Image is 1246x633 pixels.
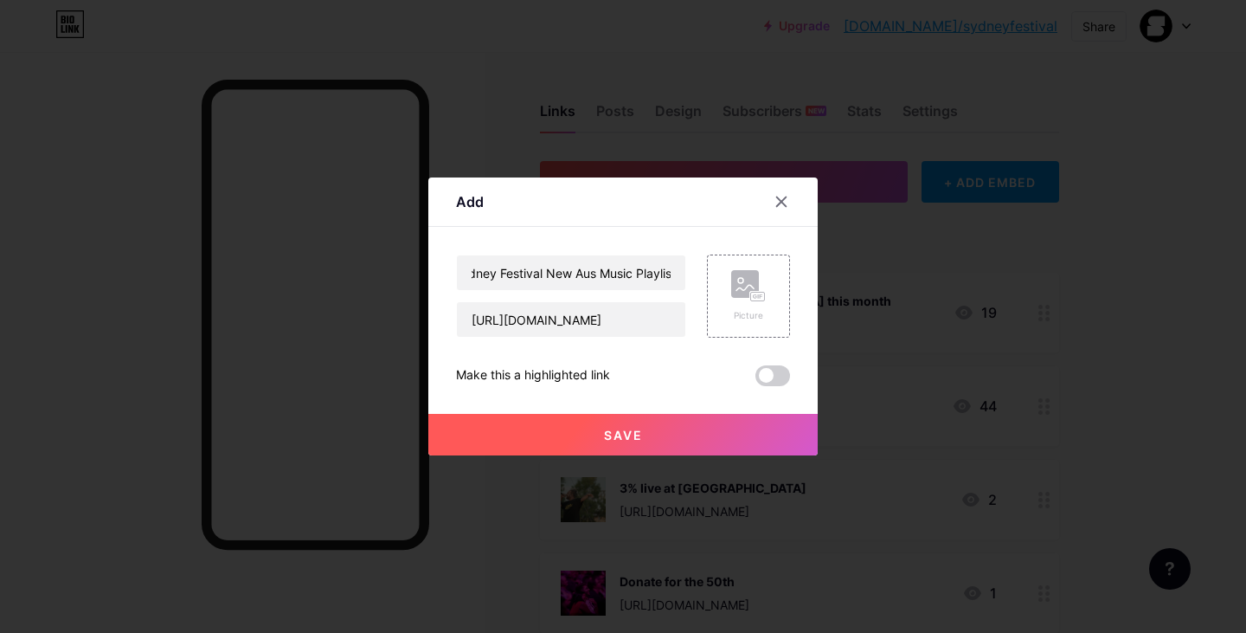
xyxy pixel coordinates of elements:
div: Picture [731,309,766,322]
button: Save [428,414,818,455]
div: Make this a highlighted link [456,365,610,386]
input: Title [457,255,685,290]
input: URL [457,302,685,337]
div: Add [456,191,484,212]
span: Save [604,428,643,442]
